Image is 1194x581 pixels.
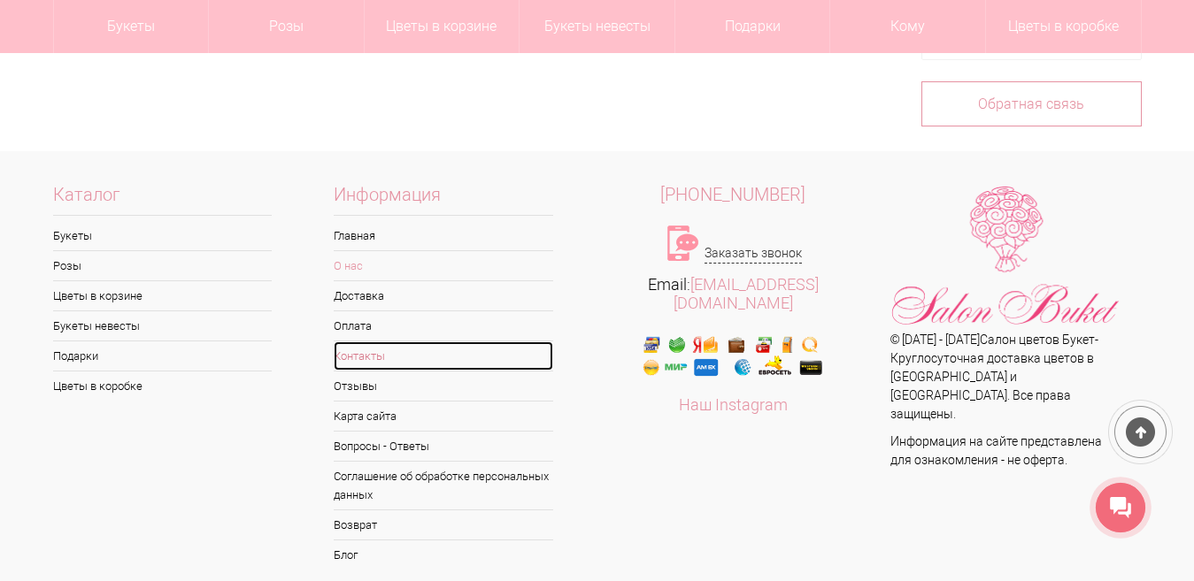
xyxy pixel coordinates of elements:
img: Цветы Нижний Новгород [890,186,1121,331]
a: Доставка [334,281,553,310]
a: Главная [334,221,553,250]
a: Салон цветов Букет [980,333,1095,347]
a: О нас [334,251,553,280]
a: Цветы в коробке [53,371,273,401]
a: Отзывы [334,371,553,401]
a: Оплата [334,311,553,340]
a: Блог [334,540,553,570]
a: [PHONE_NUMBER] [597,186,870,204]
a: Обратная связь [921,81,1142,126]
a: Контакты [334,341,553,371]
span: © [DATE] - [DATE] - Круглосуточная доставка цветов в [GEOGRAPHIC_DATA] и [GEOGRAPHIC_DATA]. Все п... [890,333,1098,421]
a: Карта сайта [334,401,553,431]
a: Цветы в корзине [53,281,273,310]
span: [PHONE_NUMBER] [660,184,805,205]
span: Каталог [53,186,273,216]
a: Розы [53,251,273,280]
a: Подарки [53,341,273,371]
a: Соглашение об обработке персональных данных [334,462,553,509]
a: Букеты невесты [53,311,273,340]
a: Возврат [334,510,553,539]
div: Email: [597,275,870,312]
a: Заказать звонок [705,244,802,264]
a: Наш Instagram [679,395,788,414]
a: Букеты [53,221,273,250]
a: Вопросы - Ответы [334,432,553,461]
span: Информация на сайте представлена для ознакомления - не оферта. [890,434,1102,467]
span: Информация [334,186,553,216]
a: [EMAIL_ADDRESS][DOMAIN_NAME] [674,275,819,312]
